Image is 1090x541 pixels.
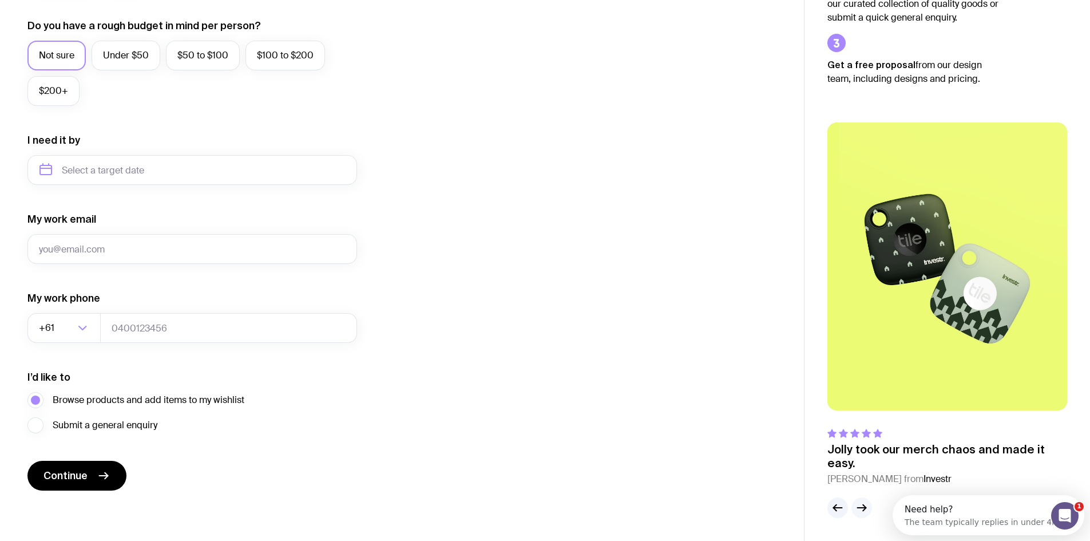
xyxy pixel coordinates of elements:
[39,313,57,343] span: +61
[893,495,1084,535] iframe: Intercom live chat discovery launcher
[27,212,96,226] label: My work email
[1051,502,1079,530] iframe: Intercom live chat
[245,41,325,70] label: $100 to $200
[12,10,167,19] div: Need help?
[1075,502,1084,511] span: 1
[27,76,80,106] label: $200+
[53,393,244,407] span: Browse products and add items to my wishlist
[27,461,126,491] button: Continue
[27,370,70,384] label: I’d like to
[5,5,201,36] div: Open Intercom Messenger
[92,41,160,70] label: Under $50
[827,472,1067,486] cite: [PERSON_NAME] from
[923,473,952,485] span: Investr
[827,58,999,86] p: from our design team, including designs and pricing.
[27,155,357,185] input: Select a target date
[827,443,1067,470] p: Jolly took our merch chaos and made it easy.
[27,234,357,264] input: you@email.com
[53,418,157,432] span: Submit a general enquiry
[27,19,261,33] label: Do you have a rough budget in mind per person?
[100,313,357,343] input: 0400123456
[166,41,240,70] label: $50 to $100
[27,313,101,343] div: Search for option
[27,133,80,147] label: I need it by
[57,313,74,343] input: Search for option
[43,469,88,483] span: Continue
[827,60,915,70] strong: Get a free proposal
[27,291,100,305] label: My work phone
[12,19,167,31] div: The team typically replies in under 4m
[27,41,86,70] label: Not sure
